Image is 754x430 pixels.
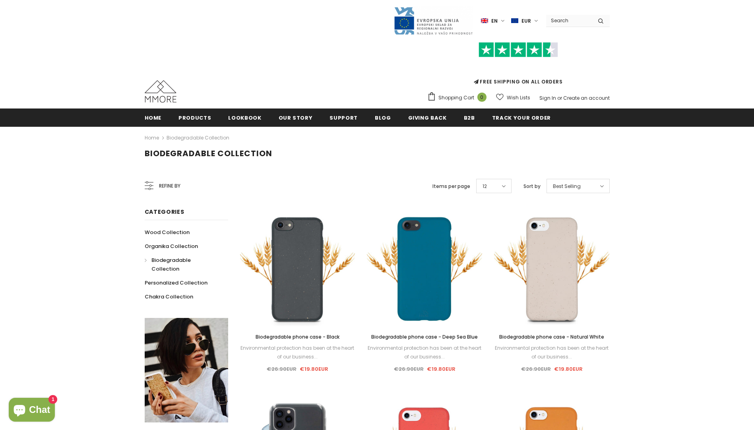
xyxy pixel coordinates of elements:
span: Giving back [408,114,447,122]
span: Our Story [279,114,313,122]
span: €19.80EUR [554,365,583,373]
span: Refine by [159,182,180,190]
span: €26.90EUR [394,365,424,373]
a: Giving back [408,108,447,126]
span: en [491,17,498,25]
input: Search Site [546,15,592,26]
a: Track your order [492,108,551,126]
span: 0 [477,93,487,102]
img: Javni Razpis [393,6,473,35]
a: Chakra Collection [145,290,193,304]
div: Environmental protection has been at the heart of our business... [367,344,482,361]
span: €19.80EUR [427,365,456,373]
span: Chakra Collection [145,293,193,300]
a: Wood Collection [145,225,190,239]
a: Biodegradable phone case - Deep Sea Blue [367,333,482,341]
a: Javni Razpis [393,17,473,24]
span: €26.90EUR [521,365,551,373]
span: €19.80EUR [300,365,328,373]
span: Track your order [492,114,551,122]
span: Personalized Collection [145,279,207,287]
span: Products [178,114,211,122]
span: €26.90EUR [267,365,297,373]
span: Blog [375,114,391,122]
a: Home [145,133,159,143]
div: Environmental protection has been at the heart of our business... [240,344,355,361]
span: B2B [464,114,475,122]
a: support [330,108,358,126]
span: Biodegradable Collection [145,148,272,159]
span: support [330,114,358,122]
a: Products [178,108,211,126]
span: Best Selling [553,182,581,190]
a: Wish Lists [496,91,530,105]
span: 12 [483,182,487,190]
a: Create an account [563,95,610,101]
span: Lookbook [228,114,261,122]
a: Biodegradable phone case - Black [240,333,355,341]
a: Blog [375,108,391,126]
iframe: Customer reviews powered by Trustpilot [427,57,610,78]
a: Our Story [279,108,313,126]
span: FREE SHIPPING ON ALL ORDERS [427,46,610,85]
span: Biodegradable phone case - Deep Sea Blue [371,333,478,340]
a: Home [145,108,162,126]
span: Wish Lists [507,94,530,102]
a: Biodegradable Collection [145,253,219,276]
span: Wood Collection [145,229,190,236]
a: Biodegradable Collection [167,134,229,141]
span: Biodegradable Collection [151,256,191,273]
label: Sort by [523,182,541,190]
img: MMORE Cases [145,80,176,103]
span: Biodegradable phone case - Natural White [499,333,604,340]
label: Items per page [432,182,470,190]
img: Trust Pilot Stars [479,42,558,58]
span: Shopping Cart [438,94,474,102]
a: Lookbook [228,108,261,126]
img: i-lang-1.png [481,17,488,24]
span: Biodegradable phone case - Black [256,333,339,340]
span: Categories [145,208,184,216]
inbox-online-store-chat: Shopify online store chat [6,398,57,424]
span: Home [145,114,162,122]
span: Organika Collection [145,242,198,250]
a: Sign In [539,95,556,101]
a: Organika Collection [145,239,198,253]
a: Personalized Collection [145,276,207,290]
span: or [557,95,562,101]
div: Environmental protection has been at the heart of our business... [494,344,609,361]
a: Shopping Cart 0 [427,92,490,104]
span: EUR [521,17,531,25]
a: Biodegradable phone case - Natural White [494,333,609,341]
a: B2B [464,108,475,126]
